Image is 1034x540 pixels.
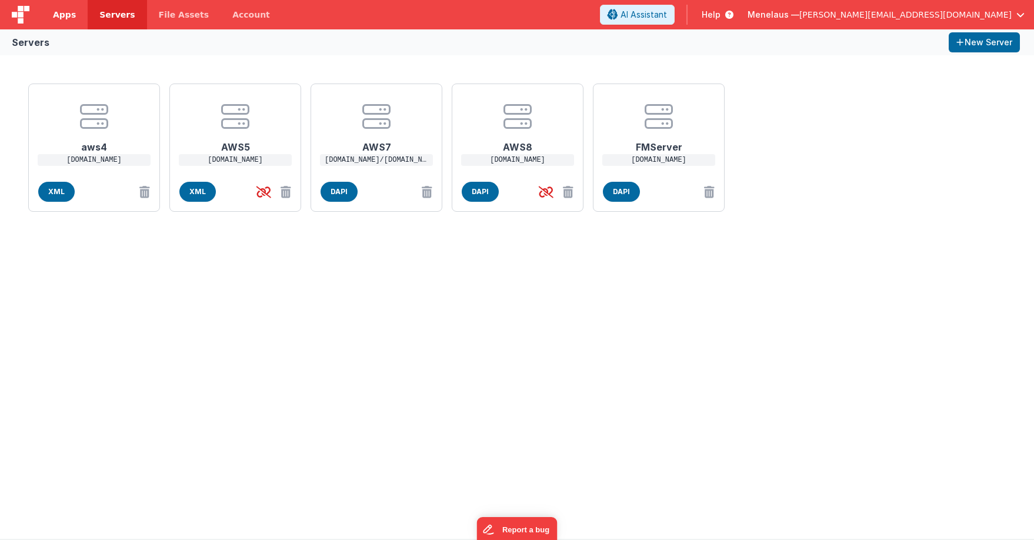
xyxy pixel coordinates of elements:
span: XML [179,182,216,202]
button: Menelaus — [PERSON_NAME][EMAIL_ADDRESS][DOMAIN_NAME] [748,9,1025,21]
span: Servers [99,9,135,21]
span: File Assets [159,9,209,21]
h1: AWS5 [188,131,282,154]
h1: AWS8 [471,131,565,154]
span: Help [702,9,721,21]
span: [PERSON_NAME][EMAIL_ADDRESS][DOMAIN_NAME] [799,9,1012,21]
button: AI Assistant [600,5,675,25]
span: AI Assistant [621,9,667,21]
span: Menelaus — [748,9,799,21]
span: DAPI [321,182,358,202]
p: [DOMAIN_NAME] [602,154,715,166]
button: New Server [949,32,1020,52]
h1: FMServer [612,131,706,154]
span: XML [38,182,75,202]
span: DAPI [603,182,640,202]
p: [DOMAIN_NAME] [179,154,292,166]
h1: aws4 [47,131,141,154]
h1: AWS7 [329,131,423,154]
div: Servers [12,35,49,49]
span: DAPI [462,182,499,202]
p: [DOMAIN_NAME] [461,154,574,166]
p: [DOMAIN_NAME]/[DOMAIN_NAME] [320,154,433,166]
span: Apps [53,9,76,21]
p: [DOMAIN_NAME] [38,154,151,166]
